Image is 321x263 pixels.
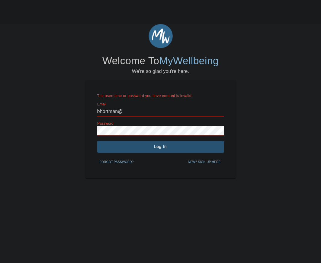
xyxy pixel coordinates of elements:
button: New? Sign up here. [185,158,224,167]
h6: We're so glad you're here. [132,67,189,76]
h4: Welcome To [102,55,219,67]
label: Email [97,102,107,106]
button: Forgot password? [97,158,136,167]
span: Forgot password? [100,159,134,165]
span: New? Sign up here. [188,159,221,165]
button: Log In [97,141,224,153]
span: Log In [100,144,222,149]
img: MyWellbeing [149,24,173,48]
span: The username or password you have entered is invalid. [97,94,193,98]
label: Password [97,122,114,125]
span: MyWellbeing [159,55,219,66]
a: Forgot password? [97,159,136,164]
